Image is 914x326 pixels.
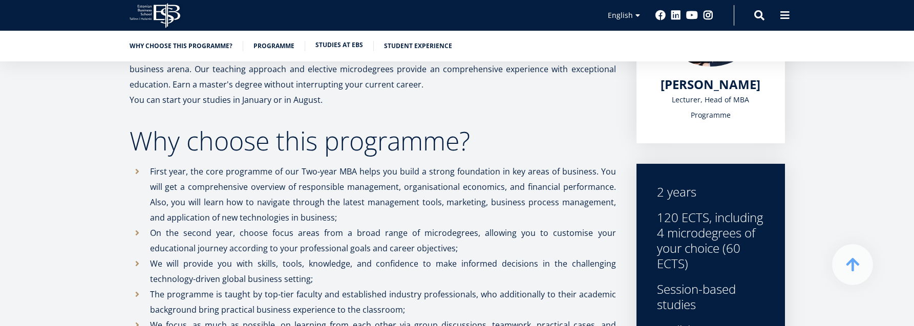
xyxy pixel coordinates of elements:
[655,10,666,20] a: Facebook
[657,281,764,312] div: Session-based studies
[657,184,764,200] div: 2 years
[3,143,9,149] input: One-year MBA (in Estonian)
[686,10,698,20] a: Youtube
[384,41,452,51] a: Student experience
[243,1,276,10] span: Last Name
[661,77,760,92] a: [PERSON_NAME]
[150,287,616,317] p: The programme is taught by top-tier faculty and established industry professionals, who additiona...
[130,41,232,51] a: Why choose this programme?
[253,41,294,51] a: Programme
[12,169,98,178] span: Technology Innovation MBA
[130,128,616,154] h2: Why choose this programme?
[3,169,9,176] input: Technology Innovation MBA
[12,142,95,151] span: One-year MBA (in Estonian)
[315,40,363,50] a: Studies at EBS
[12,156,56,165] span: Two-year MBA
[3,156,9,163] input: Two-year MBA
[703,10,713,20] a: Instagram
[661,76,760,93] span: [PERSON_NAME]
[130,92,616,107] p: You can start your studies in January or in August.
[657,92,764,123] div: Lecturer, Head of MBA Programme
[671,10,681,20] a: Linkedin
[150,164,616,225] p: First year, the core programme of our Two-year MBA helps you build a strong foundation in key are...
[150,225,616,256] p: On the second year, choose focus areas from a broad range of microdegrees, allowing you to custom...
[150,256,616,287] p: We will provide you with skills, tools, knowledge, and confidence to make informed decisions in t...
[657,210,764,271] div: 120 ECTS, including 4 microdegrees of your choice (60 ECTS)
